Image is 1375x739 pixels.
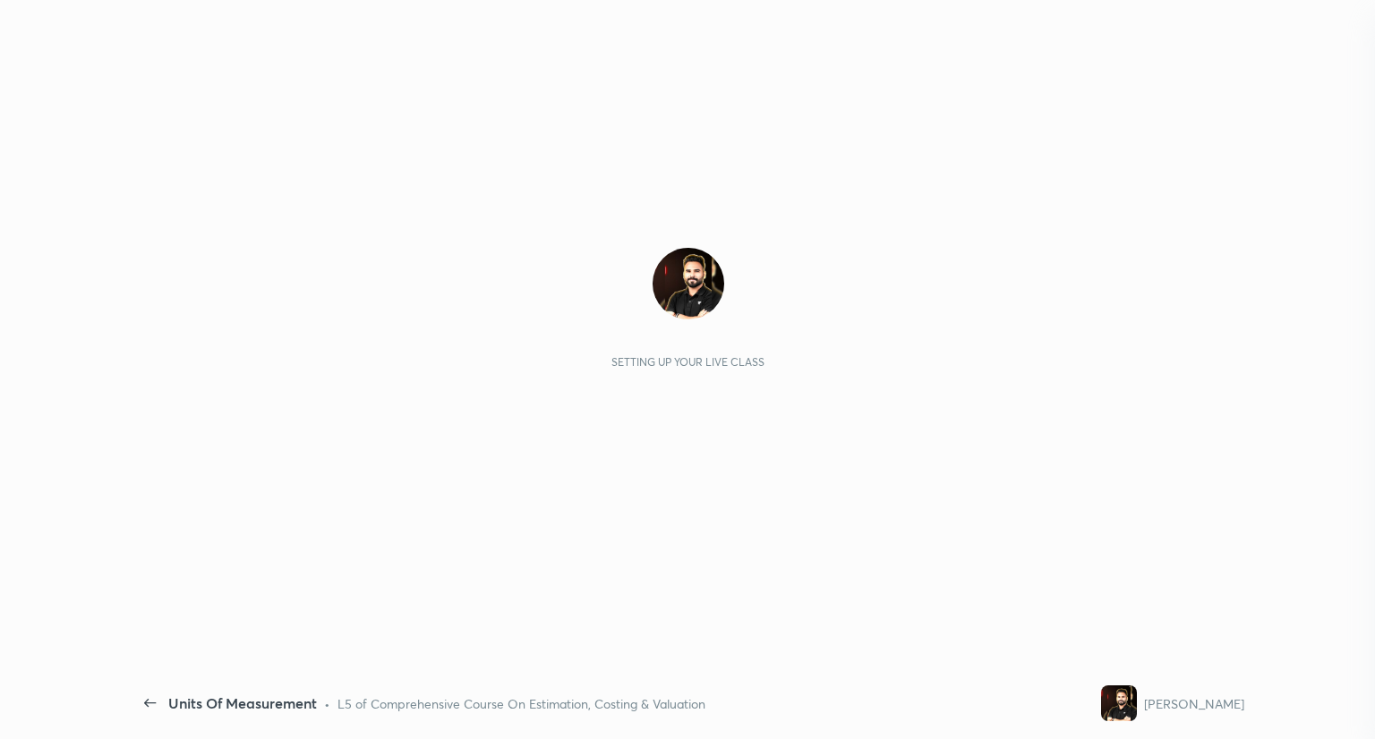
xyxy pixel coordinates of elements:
[168,692,317,714] div: Units Of Measurement
[611,355,764,369] div: Setting up your live class
[1101,685,1137,721] img: ae866704e905434385cbdb892f4f5a96.jpg
[1144,694,1244,713] div: [PERSON_NAME]
[653,248,724,319] img: ae866704e905434385cbdb892f4f5a96.jpg
[324,694,330,713] div: •
[337,694,705,713] div: L5 of Comprehensive Course On Estimation, Costing & Valuation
